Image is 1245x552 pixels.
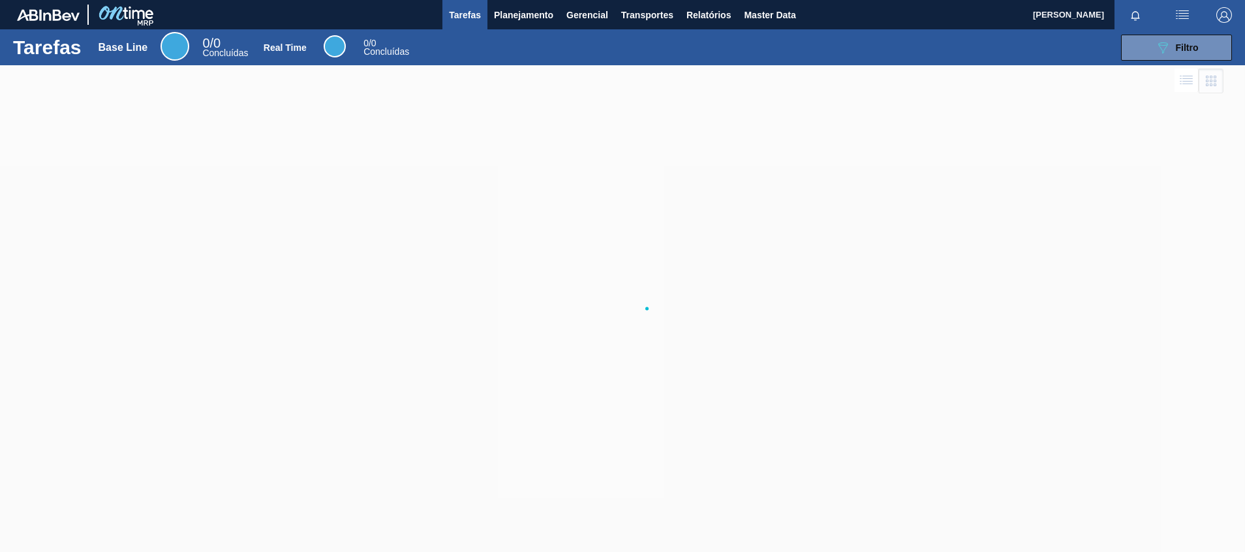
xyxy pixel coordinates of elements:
span: Transportes [621,7,673,23]
div: Real Time [264,42,307,53]
span: Gerencial [566,7,608,23]
span: / 0 [202,36,221,50]
span: Concluídas [202,48,248,58]
div: Base Line [99,42,148,54]
span: 0 [363,38,369,48]
span: Master Data [744,7,795,23]
img: userActions [1175,7,1190,23]
button: Notificações [1114,6,1156,24]
div: Base Line [161,32,189,61]
button: Filtro [1121,35,1232,61]
span: Planejamento [494,7,553,23]
div: Base Line [202,38,248,57]
img: TNhmsLtSVTkK8tSr43FrP2fwEKptu5GPRR3wAAAABJRU5ErkJggg== [17,9,80,21]
span: Relatórios [686,7,731,23]
div: Real Time [363,39,409,56]
span: Tarefas [449,7,481,23]
div: Real Time [324,35,346,57]
h1: Tarefas [13,40,82,55]
span: Filtro [1176,42,1199,53]
span: / 0 [363,38,376,48]
img: Logout [1216,7,1232,23]
span: Concluídas [363,46,409,57]
span: 0 [202,36,209,50]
